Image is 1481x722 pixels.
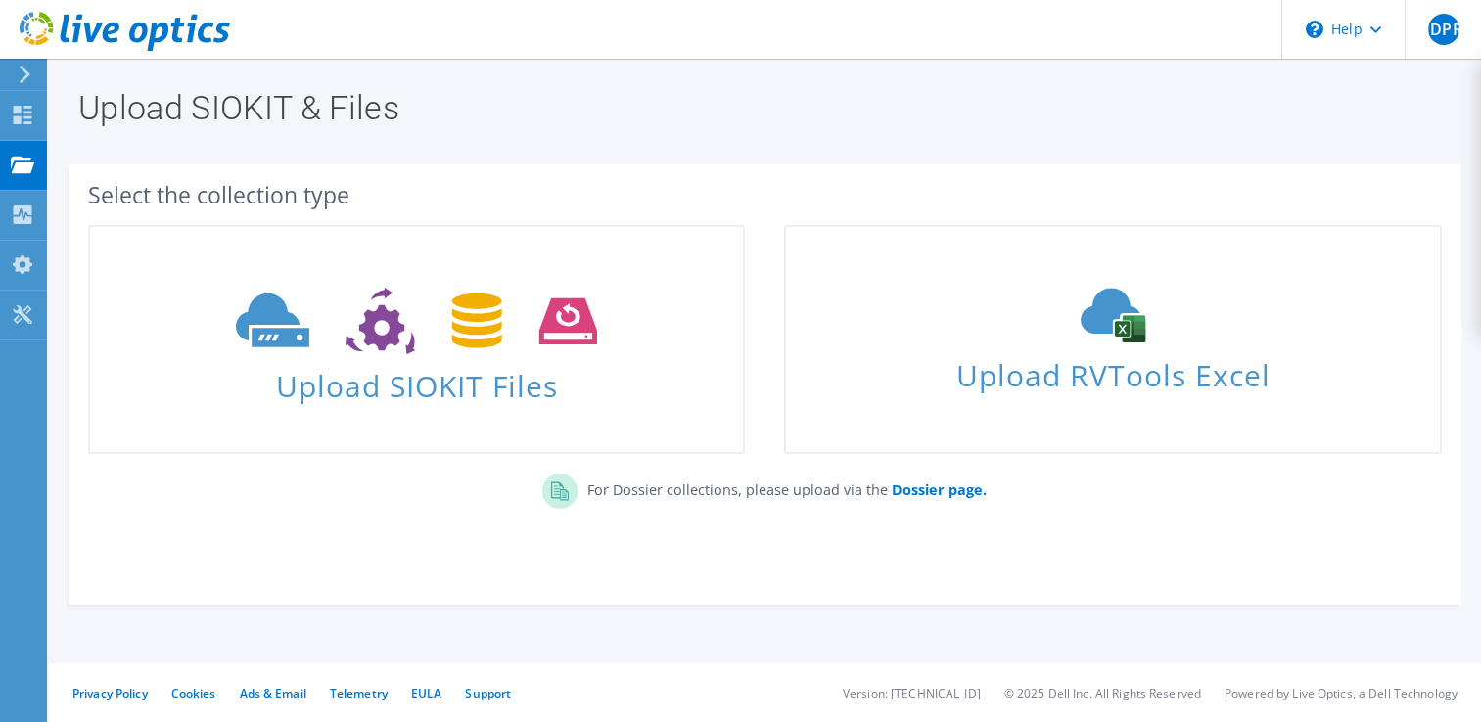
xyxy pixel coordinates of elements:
[1004,685,1201,701] li: © 2025 Dell Inc. All Rights Reserved
[1428,14,1459,45] span: MDPRS
[784,225,1441,454] a: Upload RVTools Excel
[465,685,511,701] a: Support
[411,685,441,701] a: EULA
[72,685,148,701] a: Privacy Policy
[78,91,1442,124] h1: Upload SIOKIT & Files
[240,685,306,701] a: Ads & Email
[786,349,1439,391] span: Upload RVTools Excel
[330,685,388,701] a: Telemetry
[1306,21,1323,38] svg: \n
[171,685,216,701] a: Cookies
[88,225,745,454] a: Upload SIOKIT Files
[88,184,1442,205] div: Select the collection type
[578,474,987,501] p: For Dossier collections, please upload via the
[843,685,981,701] li: Version: [TECHNICAL_ID]
[888,480,987,499] a: Dossier page.
[1225,685,1458,701] li: Powered by Live Optics, a Dell Technology
[892,480,987,499] b: Dossier page.
[90,359,743,401] span: Upload SIOKIT Files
